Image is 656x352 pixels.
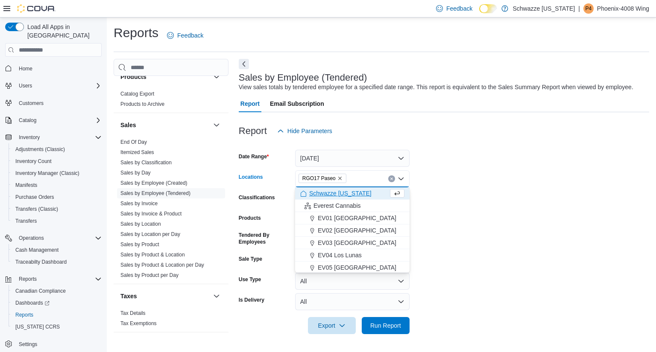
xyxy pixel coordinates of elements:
span: Inventory Count [15,158,52,165]
span: Cash Management [15,247,59,253]
span: Washington CCRS [12,322,102,332]
a: Canadian Compliance [12,286,69,296]
a: Sales by Product per Day [120,272,179,278]
a: Customers [15,98,47,108]
h1: Reports [114,24,158,41]
span: Sales by Product [120,241,159,248]
a: Catalog Export [120,91,154,97]
span: EV04 Los Lunas [318,251,362,259]
a: Sales by Invoice [120,201,158,207]
a: End Of Day [120,139,147,145]
a: Settings [15,339,41,349]
div: Sales [114,137,228,284]
span: Home [15,63,102,73]
span: Inventory [19,134,40,141]
input: Dark Mode [479,4,497,13]
span: Hide Parameters [287,127,332,135]
h3: Taxes [120,292,137,300]
a: Sales by Location per Day [120,231,180,237]
span: Tax Exemptions [120,320,157,327]
a: Dashboards [12,298,53,308]
button: Clear input [388,175,395,182]
button: EV01 [GEOGRAPHIC_DATA] [295,212,410,224]
button: Taxes [211,291,222,301]
div: Taxes [114,308,228,332]
button: Taxes [120,292,210,300]
a: Sales by Invoice & Product [120,211,182,217]
a: Inventory Count [12,156,55,166]
span: Transfers (Classic) [12,204,102,214]
span: [US_STATE] CCRS [15,323,60,330]
button: Schwazze [US_STATE] [295,187,410,200]
span: Adjustments (Classic) [12,144,102,154]
button: All [295,293,410,310]
button: Close list of options [398,175,404,182]
span: Itemized Sales [120,149,154,156]
button: Inventory [15,132,43,143]
span: P4 [585,3,592,14]
label: Products [239,215,261,221]
span: Users [19,82,32,89]
span: EV01 [GEOGRAPHIC_DATA] [318,214,396,222]
a: Purchase Orders [12,192,58,202]
h3: Products [120,73,146,81]
label: Date Range [239,153,269,160]
span: Dashboards [12,298,102,308]
span: Sales by Classification [120,159,172,166]
a: Transfers (Classic) [12,204,61,214]
span: Reports [15,274,102,284]
button: EV05 [GEOGRAPHIC_DATA] [295,262,410,274]
button: Users [15,81,35,91]
button: Inventory Manager (Classic) [9,167,105,179]
h3: Report [239,126,267,136]
a: Dashboards [9,297,105,309]
button: Export [308,317,356,334]
span: EV03 [GEOGRAPHIC_DATA] [318,239,396,247]
label: Classifications [239,194,275,201]
span: Purchase Orders [15,194,54,201]
a: Sales by Employee (Tendered) [120,190,190,196]
button: Remove RGO17 Paseo from selection in this group [337,176,343,181]
button: Reports [9,309,105,321]
button: Products [120,73,210,81]
a: Sales by Product & Location per Day [120,262,204,268]
button: Next [239,59,249,69]
a: Inventory Manager (Classic) [12,168,83,178]
button: Transfers (Classic) [9,203,105,215]
span: Transfers (Classic) [15,206,58,212]
button: Operations [15,233,47,243]
button: Reports [2,273,105,285]
span: Feedback [446,4,472,13]
span: Products to Archive [120,101,164,108]
button: Inventory Count [9,155,105,167]
button: All [295,273,410,290]
p: | [578,3,580,14]
button: Settings [2,338,105,350]
a: Tax Details [120,310,146,316]
button: Canadian Compliance [9,285,105,297]
div: View sales totals by tendered employee for a specified date range. This report is equivalent to t... [239,83,633,92]
span: Operations [15,233,102,243]
span: Manifests [15,182,37,189]
span: Inventory Manager (Classic) [15,170,79,177]
a: Reports [12,310,37,320]
span: Inventory Count [12,156,102,166]
a: [US_STATE] CCRS [12,322,63,332]
span: Dashboards [15,300,50,306]
span: Sales by Location per Day [120,231,180,238]
span: Adjustments (Classic) [15,146,65,153]
img: Cova [17,4,56,13]
button: Hide Parameters [274,122,336,140]
label: Sale Type [239,256,262,262]
button: Catalog [2,114,105,126]
span: Inventory Manager (Classic) [12,168,102,178]
button: Everest Cannabis [295,200,410,212]
a: Manifests [12,180,41,190]
div: Phoenix-4008 Wing [583,3,594,14]
a: Sales by Location [120,221,161,227]
button: Customers [2,97,105,109]
span: Schwazze [US_STATE] [309,189,372,198]
button: [DATE] [295,150,410,167]
span: Purchase Orders [12,192,102,202]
